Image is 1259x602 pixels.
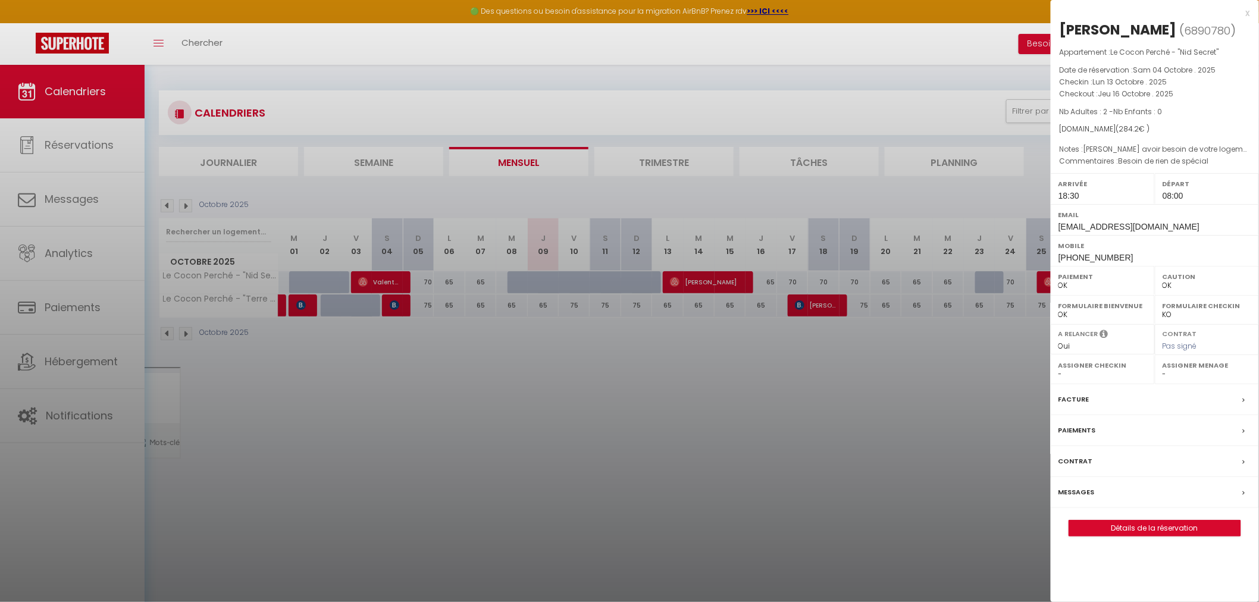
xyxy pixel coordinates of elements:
[1058,178,1147,190] label: Arrivée
[1058,359,1147,371] label: Assigner Checkin
[1163,329,1197,337] label: Contrat
[1060,124,1250,135] div: [DOMAIN_NAME]
[1058,300,1147,312] label: Formulaire Bienvenue
[135,69,145,79] img: tab_keywords_by_traffic_grey.svg
[1058,455,1093,468] label: Contrat
[1114,106,1163,117] span: Nb Enfants : 0
[1133,65,1216,75] span: Sam 04 Octobre . 2025
[1163,191,1183,200] span: 08:00
[1058,240,1251,252] label: Mobile
[1119,156,1209,166] span: Besoin de rien de spécial
[1100,329,1108,342] i: Sélectionner OUI si vous souhaiter envoyer les séquences de messages post-checkout
[1180,22,1236,39] span: ( )
[1163,178,1251,190] label: Départ
[1058,253,1133,262] span: [PHONE_NUMBER]
[1116,124,1150,134] span: ( € )
[1060,76,1250,88] p: Checkin :
[1060,155,1250,167] p: Commentaires :
[1058,486,1095,498] label: Messages
[1163,271,1251,283] label: Caution
[1185,23,1231,38] span: 6890780
[1058,209,1251,221] label: Email
[1060,20,1177,39] div: [PERSON_NAME]
[1058,191,1079,200] span: 18:30
[1069,520,1241,537] button: Détails de la réservation
[1058,329,1098,339] label: A relancer
[1060,46,1250,58] p: Appartement :
[19,19,29,29] img: logo_orange.svg
[1163,359,1251,371] label: Assigner Menage
[1111,47,1219,57] span: Le Cocon Perché - "Nid Secret"
[1098,89,1174,99] span: Jeu 16 Octobre . 2025
[19,31,29,40] img: website_grey.svg
[1060,143,1250,155] p: Notes :
[31,31,134,40] div: Domaine: [DOMAIN_NAME]
[1058,222,1200,231] span: [EMAIL_ADDRESS][DOMAIN_NAME]
[1093,77,1167,87] span: Lun 13 Octobre . 2025
[1058,424,1096,437] label: Paiements
[61,70,92,78] div: Domaine
[48,69,58,79] img: tab_domain_overview_orange.svg
[148,70,182,78] div: Mots-clés
[1058,393,1089,406] label: Facture
[1069,521,1241,536] a: Détails de la réservation
[1163,300,1251,312] label: Formulaire Checkin
[1060,64,1250,76] p: Date de réservation :
[1163,341,1197,351] span: Pas signé
[1119,124,1139,134] span: 284.2
[1051,6,1250,20] div: x
[1058,271,1147,283] label: Paiement
[1060,88,1250,100] p: Checkout :
[33,19,58,29] div: v 4.0.25
[1060,106,1163,117] span: Nb Adultes : 2 -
